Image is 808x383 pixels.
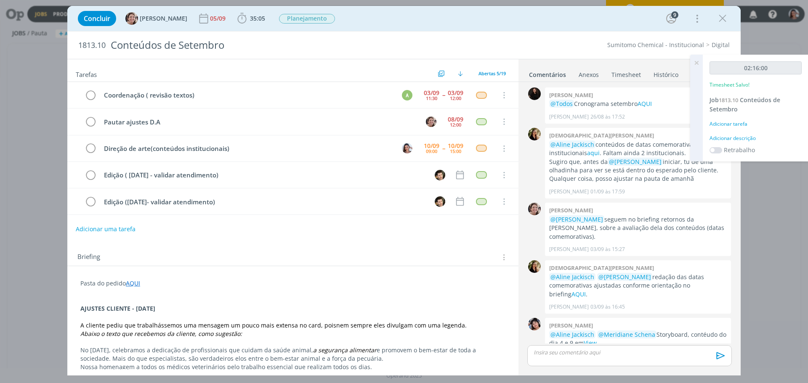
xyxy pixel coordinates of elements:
div: 10/09 [448,143,463,149]
span: nem sempre eles divulgam com uma legenda. [336,321,467,329]
div: 09:00 [426,149,437,153]
button: V [433,195,446,208]
div: A [402,90,412,100]
p: Sugiro que, antes da iniciar, tu dê uma olhadinha para ver se está dentro do esperado pelo client... [549,158,727,183]
span: @[PERSON_NAME] [598,273,651,281]
span: @Aline Jackisch [550,273,594,281]
p: Timesheet Salvo! [710,81,750,89]
img: C [528,128,541,140]
button: Adicionar uma tarefa [75,222,136,237]
span: Planejamento [279,14,335,24]
span: @[PERSON_NAME] [609,158,662,166]
button: N [401,142,413,155]
p: Storyboard, contéudo do dia 4 e 9 em . [549,330,727,348]
button: Concluir [78,11,116,26]
div: 15:00 [450,149,461,153]
div: 03/09 [424,90,439,96]
a: Timesheet [611,67,641,79]
a: Job1813.10Conteúdos de Setembro [710,96,780,113]
em: a segurança alimentar [313,346,377,354]
button: A [425,115,437,128]
b: [DEMOGRAPHIC_DATA][PERSON_NAME] [549,264,654,272]
div: Edição ( [DATE] - validar atendimento) [100,170,427,180]
div: 9 [671,11,678,18]
p: [PERSON_NAME] [549,303,589,311]
div: 05/09 [210,16,227,21]
div: Adicionar descrição [710,135,802,142]
p: redação das datas comemorativas ajustadas conforme orientação no briefing . [549,273,727,298]
a: aqui [587,149,600,157]
a: Sumitomo Chemical - Institucional [607,41,704,49]
img: arrow-down.svg [458,71,463,76]
span: Tarefas [76,69,97,79]
img: S [528,87,541,100]
div: Edição ([DATE]- validar atendimento) [100,197,427,207]
span: 03/09 às 15:27 [590,246,625,253]
div: 12:00 [450,122,461,127]
button: 9 [664,12,678,25]
span: 01/09 às 17:59 [590,188,625,195]
a: Histórico [653,67,679,79]
label: Retrabalho [724,145,755,154]
span: @Todos [550,100,573,108]
div: 11:30 [426,96,437,100]
div: Adicionar tarefa [710,120,802,128]
span: -- [442,145,445,151]
div: Anexos [579,71,599,79]
a: Comentários [529,67,566,79]
img: C [528,260,541,273]
span: 1813.10 [719,96,738,104]
img: V [435,196,445,207]
img: A [125,12,138,25]
span: Concluir [84,15,110,22]
div: Pautar ajustes D.A [100,117,418,127]
span: 03/09 às 16:45 [590,303,625,311]
a: AQUI [126,279,140,287]
div: Direção de arte(conteúdos institucionais) [100,143,394,154]
a: Digital [712,41,730,49]
span: @Aline Jackisch [550,330,594,338]
div: Coordenação ( revisão textos) [100,90,394,100]
p: No [DATE], celebramos a dedicação de profissionais que cuidam da saúde animal, e promovem o bem-e... [80,346,505,363]
p: [PERSON_NAME] [549,188,589,195]
button: A[PERSON_NAME] [125,12,187,25]
p: conteúdos de datas comemorativas e 2 institucionais . Faltam ainda 2 institucionais. [549,140,727,158]
button: 35:05 [235,12,267,25]
strong: AJUSTES CLIENTE - [DATE] [80,304,155,312]
span: Briefing [77,252,100,263]
img: V [435,170,445,180]
span: Conteúdos de Setembro [710,96,780,113]
span: -- [442,92,445,98]
p: seguem no briefing retornos da [PERSON_NAME], sobre a avaliação dela dos conteúdos (datas comemor... [549,215,727,241]
a: View [584,339,597,347]
span: @Meridiane Schena [598,330,655,338]
p: Nossa homenagem a todos os médicos veterinários pelo trabalho essencial que realizam todos os dias. [80,363,505,371]
span: 1813.10 [78,41,106,50]
div: 03/09 [448,90,463,96]
img: E [528,318,541,330]
span: Abertas 5/19 [478,70,506,77]
span: [PERSON_NAME] [140,16,187,21]
b: [PERSON_NAME] [549,322,593,329]
span: A cliente pediu que trabalhássemos uma mensagem um pouco mais extensa no card, pois [80,321,336,329]
div: 12:00 [450,96,461,100]
img: A [528,203,541,215]
img: A [426,116,436,127]
a: AQUI [571,290,586,298]
div: dialog [67,6,741,375]
span: 26/08 às 17:52 [590,113,625,121]
p: Pasta do pedido [80,279,505,288]
p: [PERSON_NAME] [549,246,589,253]
img: N [402,143,412,153]
button: V [433,169,446,181]
button: Planejamento [279,13,335,24]
em: Abaixo o texto que recebemos da cliente, como sugestão: [80,330,242,338]
div: Conteúdos de Setembro [107,35,455,55]
span: @[PERSON_NAME] [550,215,603,223]
button: A [401,89,413,101]
b: [PERSON_NAME] [549,91,593,99]
div: 08/09 [448,116,463,122]
span: @Aline Jackisch [550,140,594,148]
div: 10/09 [424,143,439,149]
p: [PERSON_NAME] [549,113,589,121]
